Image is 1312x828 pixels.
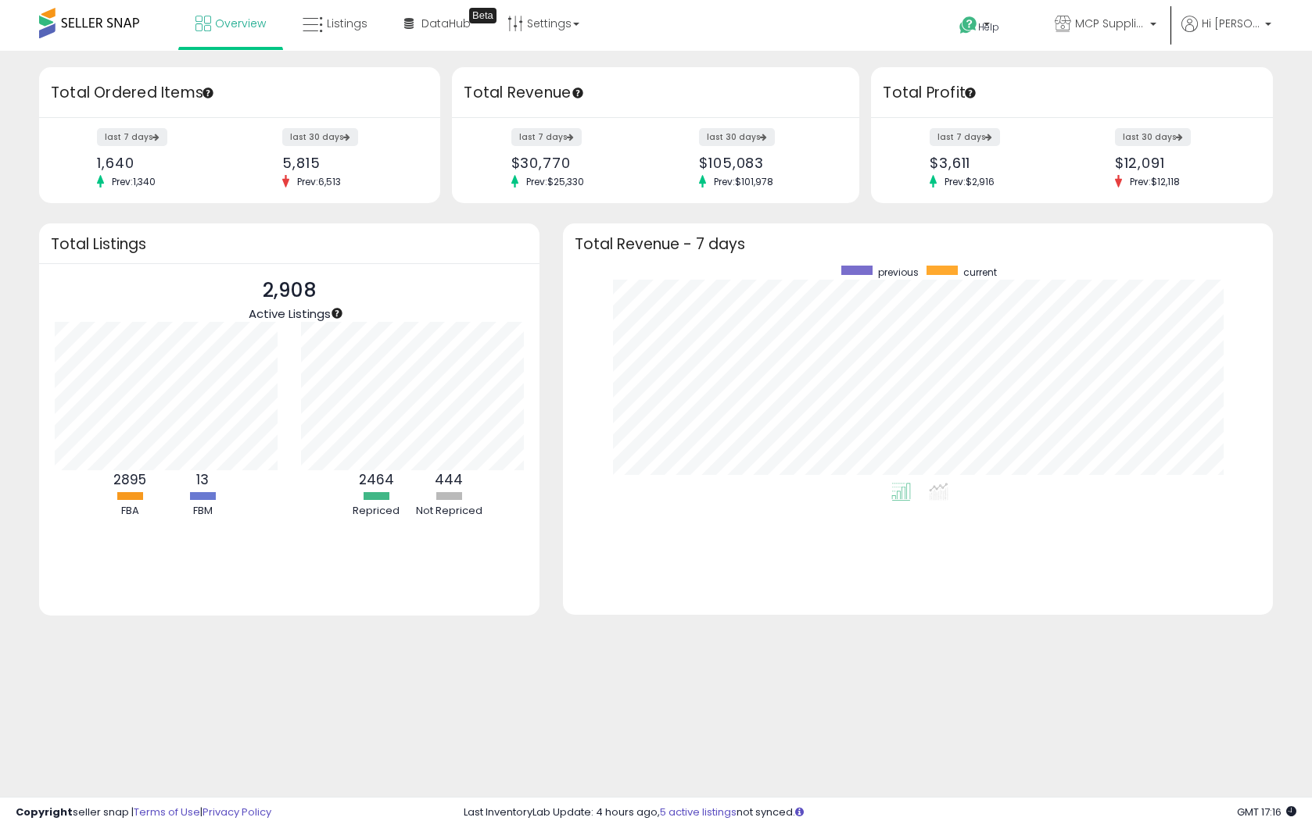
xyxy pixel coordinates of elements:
[104,175,163,188] span: Prev: 1,340
[706,175,781,188] span: Prev: $101,978
[282,155,413,171] div: 5,815
[359,470,394,489] b: 2464
[97,155,228,171] div: 1,640
[196,470,209,489] b: 13
[469,8,496,23] div: Tooltip anchor
[289,175,349,188] span: Prev: 6,513
[930,128,1000,146] label: last 7 days
[511,128,582,146] label: last 7 days
[937,175,1002,188] span: Prev: $2,916
[1075,16,1145,31] span: MCP Supplies
[51,82,428,104] h3: Total Ordered Items
[930,155,1060,171] div: $3,611
[330,306,344,320] div: Tooltip anchor
[249,305,331,322] span: Active Listings
[435,470,463,489] b: 444
[1202,16,1260,31] span: Hi [PERSON_NAME]
[959,16,978,35] i: Get Help
[947,4,1030,51] a: Help
[51,238,528,250] h3: Total Listings
[201,86,215,100] div: Tooltip anchor
[518,175,592,188] span: Prev: $25,330
[215,16,266,31] span: Overview
[878,266,919,279] span: previous
[963,266,997,279] span: current
[1115,155,1246,171] div: $12,091
[1122,175,1188,188] span: Prev: $12,118
[113,470,146,489] b: 2895
[464,82,848,104] h3: Total Revenue
[699,155,832,171] div: $105,083
[575,238,1261,250] h3: Total Revenue - 7 days
[249,276,331,305] p: 2,908
[95,504,165,519] div: FBA
[511,155,644,171] div: $30,770
[699,128,775,146] label: last 30 days
[327,16,367,31] span: Listings
[341,504,411,519] div: Repriced
[1181,16,1271,51] a: Hi [PERSON_NAME]
[97,128,167,146] label: last 7 days
[167,504,238,519] div: FBM
[883,82,1260,104] h3: Total Profit
[1115,128,1191,146] label: last 30 days
[414,504,484,519] div: Not Repriced
[282,128,358,146] label: last 30 days
[571,86,585,100] div: Tooltip anchor
[963,86,977,100] div: Tooltip anchor
[978,20,999,34] span: Help
[421,16,471,31] span: DataHub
